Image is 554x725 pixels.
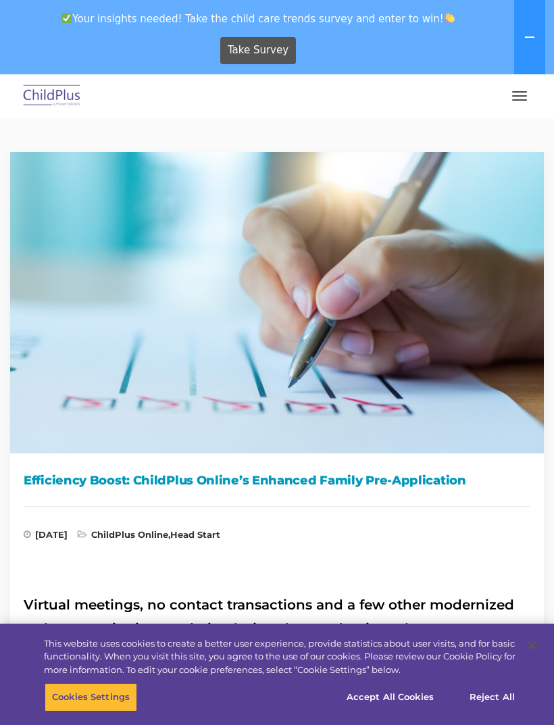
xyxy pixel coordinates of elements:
[61,13,72,23] img: ✅
[91,529,168,540] a: ChildPlus Online
[24,593,530,711] h2: Virtual meetings, no contact transactions and a few other modernized tasks saw a rise in populari...
[170,529,220,540] a: Head Start
[339,683,441,711] button: Accept All Cookies
[5,5,511,32] span: Your insights needed! Take the child care trends survey and enter to win!
[44,637,515,677] div: This website uses cookies to create a better user experience, provide statistics about user visit...
[24,470,530,491] h1: Efficiency Boost: ChildPlus Online’s Enhanced Family Pre-Application
[450,683,534,711] button: Reject All
[228,39,288,62] span: Take Survey
[220,37,297,64] a: Take Survey
[445,13,455,23] img: 👏
[518,630,547,660] button: Close
[24,530,68,544] span: [DATE]
[78,530,220,544] span: ,
[45,683,137,711] button: Cookies Settings
[20,80,84,112] img: ChildPlus by Procare Solutions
